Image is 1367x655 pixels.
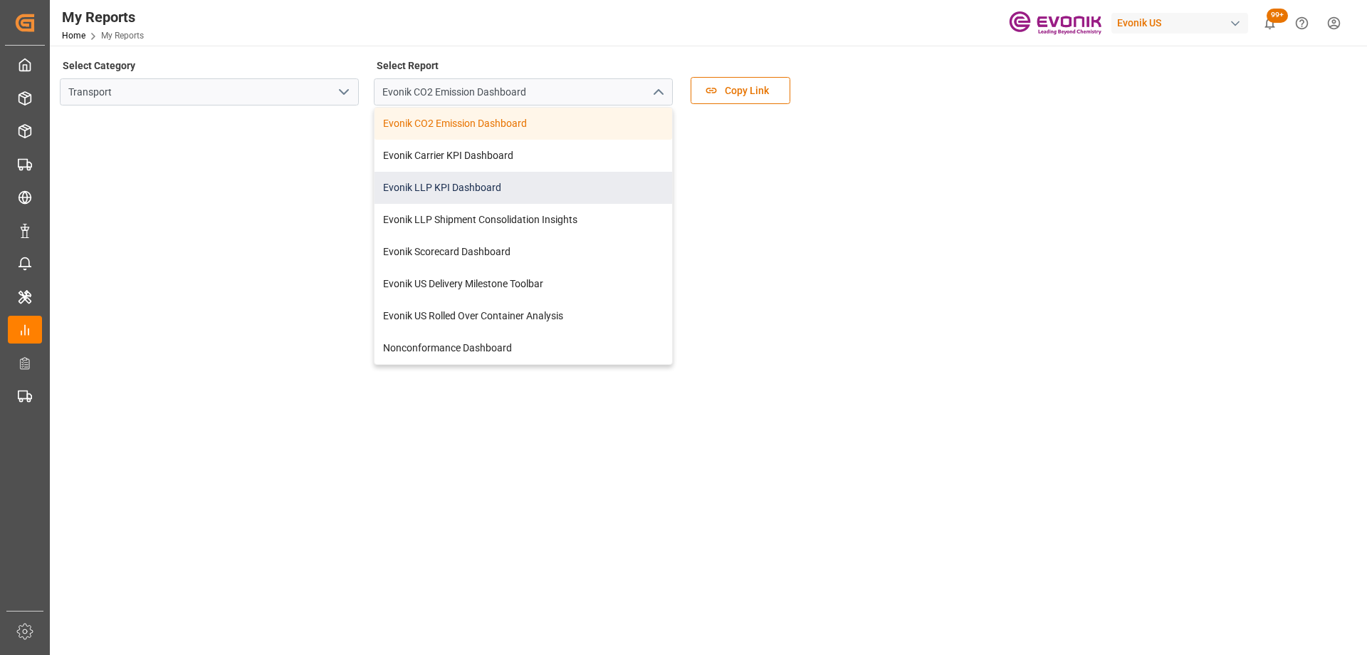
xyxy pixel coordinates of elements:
span: 99+ [1267,9,1288,23]
div: Evonik LLP Shipment Consolidation Insights [375,204,672,236]
img: Evonik-brand-mark-Deep-Purple-RGB.jpeg_1700498283.jpeg [1009,11,1101,36]
div: Evonik US Delivery Milestone Toolbar [375,268,672,300]
button: Help Center [1286,7,1318,39]
button: show 100 new notifications [1254,7,1286,39]
div: Evonik LLP KPI Dashboard [375,172,672,204]
div: Evonik US [1111,13,1248,33]
div: Evonik Scorecard Dashboard [375,236,672,268]
button: Copy Link [691,77,790,104]
label: Select Category [60,56,137,76]
input: Type to search/select [374,78,673,105]
label: Select Report [374,56,441,76]
div: Evonik US Rolled Over Container Analysis [375,300,672,332]
span: Copy Link [718,83,776,98]
button: open menu [332,81,354,103]
div: My Reports [62,6,144,28]
input: Type to search/select [60,78,359,105]
button: close menu [646,81,668,103]
button: Evonik US [1111,9,1254,36]
a: Home [62,31,85,41]
div: Evonik CO2 Emission Dashboard [375,108,672,140]
div: Evonik Carrier KPI Dashboard [375,140,672,172]
div: Nonconformance Dashboard [375,332,672,364]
